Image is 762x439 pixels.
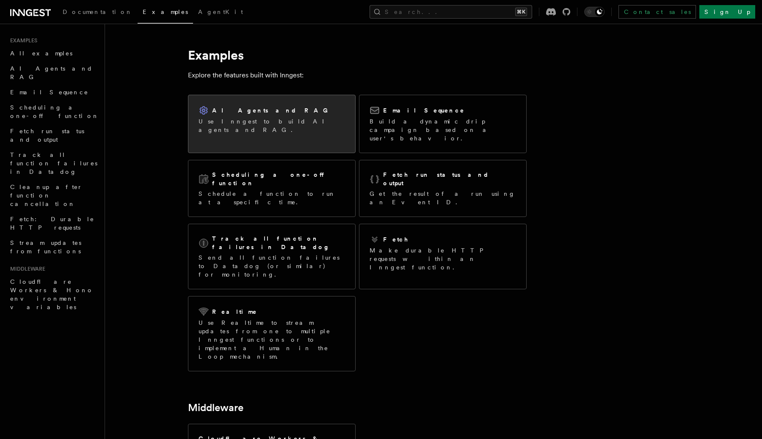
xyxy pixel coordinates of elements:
[10,216,94,231] span: Fetch: Durable HTTP requests
[359,224,527,289] a: FetchMake durable HTTP requests within an Inngest function.
[383,106,465,115] h2: Email Sequence
[7,147,99,179] a: Track all function failures in Datadog
[63,8,133,15] span: Documentation
[10,50,72,57] span: All examples
[10,65,93,80] span: AI Agents and RAG
[188,160,356,217] a: Scheduling a one-off functionSchedule a function to run at a specific time.
[370,5,532,19] button: Search...⌘K
[10,278,94,310] span: Cloudflare Workers & Hono environment variables
[7,179,99,211] a: Cleanup after function cancellation
[188,402,243,414] a: Middleware
[7,123,99,147] a: Fetch run status and output
[212,170,345,187] h2: Scheduling a one-off function
[618,5,696,19] a: Contact sales
[7,46,99,61] a: All examples
[10,89,88,96] span: Email Sequence
[7,100,99,123] a: Scheduling a one-off function
[7,266,45,272] span: Middleware
[138,3,193,24] a: Examples
[199,189,345,206] p: Schedule a function to run at a specific time.
[188,224,356,289] a: Track all function failures in DatadogSend all function failures to Datadog (or similar) for moni...
[7,37,37,44] span: Examples
[383,170,516,187] h2: Fetch run status and output
[199,318,345,361] p: Use Realtime to stream updates from one to multiple Inngest functions or to implement a Human in ...
[188,95,356,153] a: AI Agents and RAGUse Inngest to build AI agents and RAG.
[143,8,188,15] span: Examples
[10,104,99,119] span: Scheduling a one-off function
[199,253,345,279] p: Send all function failures to Datadog (or similar) for monitoring.
[7,85,99,100] a: Email Sequence
[212,106,332,115] h2: AI Agents and RAG
[10,184,83,207] span: Cleanup after function cancellation
[10,239,81,255] span: Stream updates from functions
[7,235,99,259] a: Stream updates from functions
[188,69,527,81] p: Explore the features built with Inngest:
[7,274,99,315] a: Cloudflare Workers & Hono environment variables
[370,246,516,272] p: Make durable HTTP requests within an Inngest function.
[7,211,99,235] a: Fetch: Durable HTTP requests
[370,117,516,143] p: Build a dynamic drip campaign based on a user's behavior.
[584,7,605,17] button: Toggle dark mode
[359,95,527,153] a: Email SequenceBuild a dynamic drip campaign based on a user's behavior.
[188,296,356,371] a: RealtimeUse Realtime to stream updates from one to multiple Inngest functions or to implement a H...
[370,189,516,206] p: Get the result of a run using an Event ID.
[58,3,138,23] a: Documentation
[359,160,527,217] a: Fetch run status and outputGet the result of a run using an Event ID.
[383,235,409,244] h2: Fetch
[7,61,99,85] a: AI Agents and RAG
[212,234,345,251] h2: Track all function failures in Datadog
[10,128,84,143] span: Fetch run status and output
[515,8,527,16] kbd: ⌘K
[199,117,345,134] p: Use Inngest to build AI agents and RAG.
[10,151,97,175] span: Track all function failures in Datadog
[212,307,257,316] h2: Realtime
[699,5,755,19] a: Sign Up
[193,3,248,23] a: AgentKit
[198,8,243,15] span: AgentKit
[188,47,527,63] h1: Examples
